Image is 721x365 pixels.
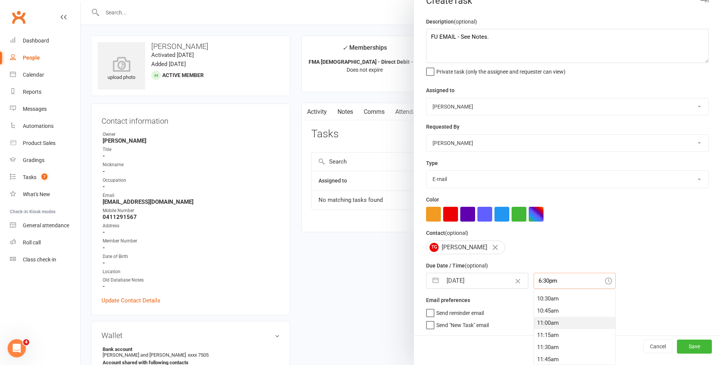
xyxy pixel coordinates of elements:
a: Dashboard [10,32,80,49]
div: People [23,55,40,61]
span: TG [429,243,439,252]
label: Requested By [426,123,460,131]
div: Calendar [23,72,44,78]
label: Due Date / Time [426,261,488,270]
iframe: Intercom live chat [8,339,26,357]
div: Roll call [23,239,41,245]
small: (optional) [465,263,488,269]
div: Automations [23,123,54,129]
div: Product Sales [23,140,55,146]
span: Private task (only the assignee and requester can view) [436,66,566,75]
div: Tasks [23,174,36,180]
button: Save [677,340,712,353]
textarea: FU EMAIL - See Notes. [426,29,709,63]
div: Dashboard [23,38,49,44]
div: 10:45am [534,305,615,317]
a: Tasks 7 [10,169,80,186]
label: Email preferences [426,296,470,304]
span: Send reminder email [436,307,484,316]
div: Reports [23,89,41,95]
div: [PERSON_NAME] [426,241,505,254]
small: (optional) [445,230,468,236]
div: Gradings [23,157,44,163]
div: Messages [23,106,47,112]
label: Color [426,195,439,204]
label: Contact [426,229,468,237]
div: 10:30am [534,293,615,305]
a: Roll call [10,234,80,251]
span: 7 [41,173,48,180]
a: Automations [10,118,80,135]
a: People [10,49,80,66]
span: Send "New Task" email [436,319,489,328]
div: What's New [23,191,50,197]
label: Assigned to [426,86,455,94]
a: What's New [10,186,80,203]
a: Class kiosk mode [10,251,80,268]
small: (optional) [454,19,477,25]
label: Description [426,17,477,26]
a: Messages [10,101,80,118]
a: Gradings [10,152,80,169]
span: 4 [23,339,29,345]
div: Class check-in [23,256,56,263]
button: Clear Date [511,274,525,288]
a: Reports [10,83,80,101]
a: Calendar [10,66,80,83]
a: General attendance kiosk mode [10,217,80,234]
div: 11:00am [534,317,615,329]
button: Cancel [643,340,672,353]
div: General attendance [23,222,69,228]
div: 11:30am [534,341,615,353]
label: Type [426,159,438,167]
div: 11:15am [534,329,615,341]
a: Clubworx [9,8,28,27]
a: Product Sales [10,135,80,152]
